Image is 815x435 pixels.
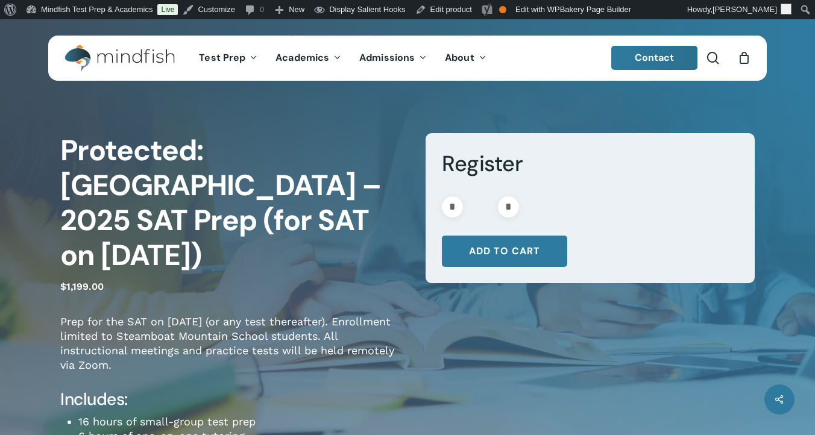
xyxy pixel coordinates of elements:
[157,4,178,15] a: Live
[60,133,408,273] h1: Protected: [GEOGRAPHIC_DATA] – 2025 SAT Prep (for SAT on [DATE])
[467,196,494,217] input: Product quantity
[60,281,66,292] span: $
[190,53,266,63] a: Test Prep
[445,51,474,64] span: About
[350,53,436,63] a: Admissions
[442,150,738,178] h3: Register
[266,53,350,63] a: Academics
[60,389,408,410] h4: Includes:
[499,6,506,13] div: OK
[48,36,767,81] header: Main Menu
[359,51,415,64] span: Admissions
[713,5,777,14] span: [PERSON_NAME]
[275,51,329,64] span: Academics
[190,36,495,81] nav: Main Menu
[60,281,104,292] bdi: 1,199.00
[436,53,496,63] a: About
[78,415,408,429] li: 16 hours of small-group test prep
[442,236,567,267] button: Add to cart
[60,315,408,389] p: Prep for the SAT on [DATE] (or any test thereafter). Enrollment limited to Steamboat Mountain Sch...
[199,51,245,64] span: Test Prep
[611,46,698,70] a: Contact
[635,51,675,64] span: Contact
